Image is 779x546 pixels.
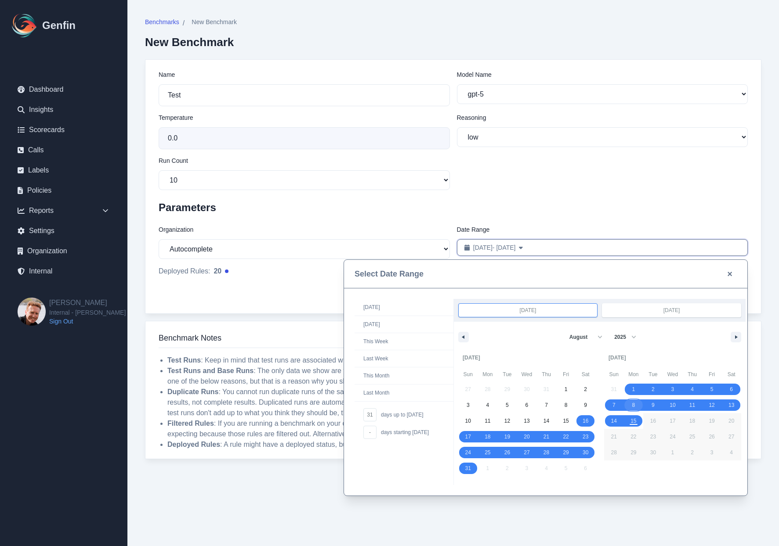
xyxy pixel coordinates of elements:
[497,429,517,445] button: 19
[576,413,595,429] button: 16
[643,397,663,413] button: 9
[355,299,453,316] button: [DATE]
[355,384,453,401] span: Last Month
[576,429,595,445] button: 23
[624,445,644,460] button: 29
[355,333,453,350] button: This Week
[612,397,616,413] span: 7
[604,429,624,445] button: 21
[543,445,549,460] span: 28
[630,429,636,445] span: 22
[632,381,635,397] span: 1
[556,381,576,397] button: 1
[702,381,722,397] button: 5
[643,445,663,460] button: 30
[584,397,587,413] span: 9
[545,397,548,413] span: 7
[504,429,510,445] span: 19
[517,429,537,445] button: 20
[721,429,741,445] button: 27
[710,381,714,397] span: 5
[458,367,478,381] span: Sun
[536,367,556,381] span: Thu
[624,413,644,429] button: 15
[709,397,714,413] span: 12
[624,381,644,397] button: 1
[682,397,702,413] button: 11
[689,429,695,445] span: 25
[497,445,517,460] button: 26
[691,381,694,397] span: 4
[702,367,722,381] span: Fri
[497,367,517,381] span: Tue
[604,367,624,381] span: Sun
[663,397,683,413] button: 10
[524,413,529,429] span: 13
[576,445,595,460] button: 30
[671,381,674,397] span: 3
[525,397,529,413] span: 6
[643,367,663,381] span: Tue
[670,397,675,413] span: 10
[543,413,549,429] span: 14
[355,350,453,367] span: Last Week
[485,429,490,445] span: 18
[478,413,498,429] button: 11
[604,397,624,413] button: 7
[536,429,556,445] button: 21
[624,429,644,445] button: 22
[643,413,663,429] button: 16
[497,413,517,429] button: 12
[556,445,576,460] button: 29
[524,429,529,445] span: 20
[602,304,741,317] input: Continuous
[728,397,734,413] span: 13
[650,429,656,445] span: 23
[702,413,722,429] button: 19
[728,413,734,429] span: 20
[355,268,424,280] h3: Select Date Range
[458,429,478,445] button: 17
[459,304,597,317] input: Early
[721,381,741,397] button: 6
[458,348,595,367] div: [DATE]
[630,445,636,460] span: 29
[465,413,471,429] span: 10
[689,413,695,429] span: 18
[478,429,498,445] button: 18
[643,429,663,445] button: 23
[485,413,490,429] span: 11
[702,397,722,413] button: 12
[355,316,453,333] button: [DATE]
[355,367,453,384] span: This Month
[709,413,714,429] span: 19
[556,397,576,413] button: 8
[517,413,537,429] button: 13
[663,413,683,429] button: 17
[583,445,588,460] span: 30
[682,429,702,445] button: 25
[730,381,733,397] span: 6
[682,413,702,429] button: 18
[355,350,453,367] button: Last Week
[604,348,741,367] div: [DATE]
[576,381,595,397] button: 2
[517,445,537,460] button: 27
[583,429,588,445] span: 23
[536,397,556,413] button: 7
[565,397,568,413] span: 8
[543,429,549,445] span: 21
[536,445,556,460] button: 28
[565,381,568,397] span: 1
[458,460,478,476] button: 31
[650,445,656,460] span: 30
[363,426,377,439] input: -
[465,460,471,476] span: 31
[556,429,576,445] button: 22
[524,445,529,460] span: 27
[611,445,617,460] span: 28
[517,397,537,413] button: 6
